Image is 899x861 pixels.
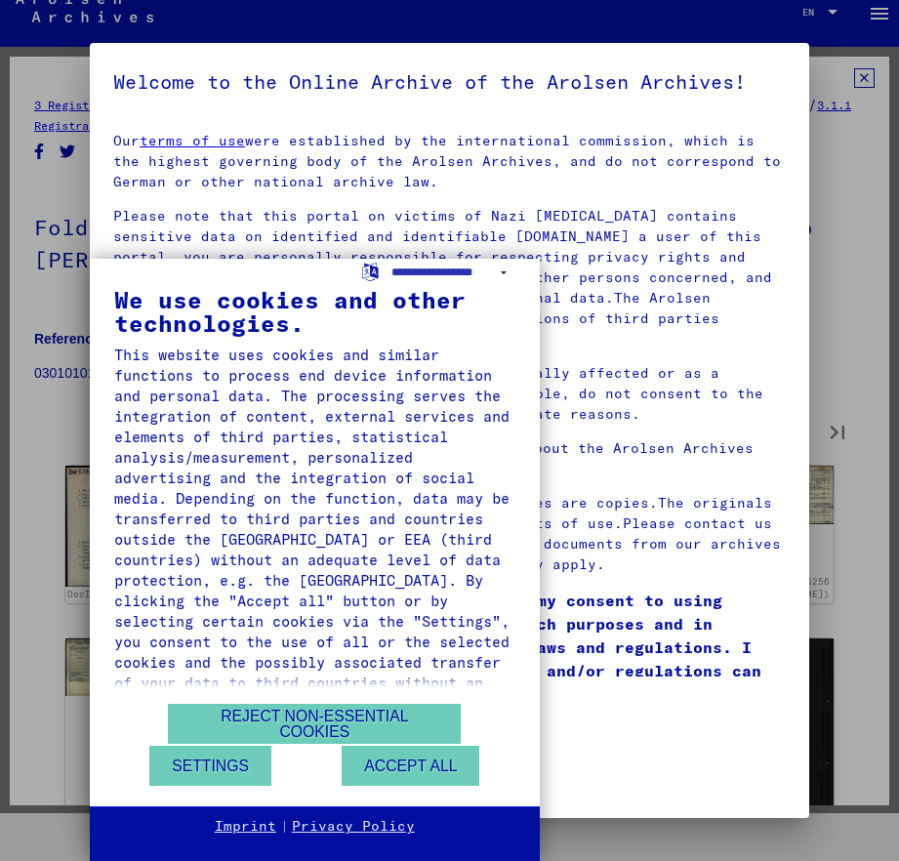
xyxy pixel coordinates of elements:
[342,746,479,786] button: Accept all
[168,704,461,744] button: Reject non-essential cookies
[292,817,415,837] a: Privacy Policy
[114,288,515,335] div: We use cookies and other technologies.
[149,746,271,786] button: Settings
[114,345,515,714] div: This website uses cookies and similar functions to process end device information and personal da...
[215,817,276,837] a: Imprint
